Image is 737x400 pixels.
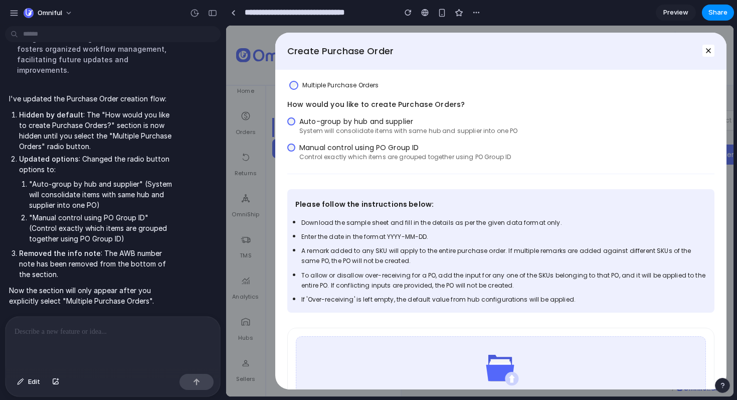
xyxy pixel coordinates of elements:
li: "Manual control using PO Group ID" (Control exactly which items are grouped together using PO Gro... [29,212,176,244]
input: Multiple Purchase Orders [63,55,72,64]
p: : The AWB number note has been removed from the bottom of the section. [19,248,176,280]
strong: Hidden by default [19,110,83,119]
span: To allow or disallow over-receiving for a PO, add the input for any one of the SKUs belonging to ... [75,245,479,264]
button: Share [702,5,734,21]
span: If 'Over-receiving' is left empty, the default value from hub configurations will be applied. [75,270,349,278]
strong: Updated options [19,155,79,163]
strong: Removed the info note [19,249,101,257]
span: A remark added to any SKU will apply to the entire purchase order. If multiple remarks are added ... [75,221,465,239]
span: Download the sample sheet and fill in the details as per the given data format only. [75,193,336,201]
span: Enter the date in the format YYYY-MM-DD. [75,207,203,215]
li: "Auto-group by hub and supplier" (System will consolidate items with same hub and supplier into o... [29,179,176,210]
span: Auto-group by hub and supplier [73,91,292,101]
h2: Create Purchase Order [61,19,174,32]
span: Manual control using PO Group ID [73,117,285,127]
button: Edit [12,374,45,390]
span: Omniful [38,8,62,18]
input: Manual control using PO Group IDControl exactly which items are grouped together using PO Group ID [61,118,69,126]
a: Preview [656,5,696,21]
span: Edit [28,377,40,387]
button: Omniful [20,5,78,21]
div: How would you like to create Purchase Orders? [61,74,488,84]
p: I've updated the Purchase Order creation flow: [9,93,176,104]
input: Auto-group by hub and supplierSystem will consolidate items with same hub and supplier into one PO [61,92,69,100]
label: Multiple Purchase Orders [76,55,152,65]
p: : The "How would you like to create Purchase Orders?" section is now hidden until you select the ... [19,109,176,152]
p: Please follow the instructions below: [61,172,488,192]
span: Preview [663,8,688,18]
span: Control exactly which items are grouped together using PO Group ID [73,127,285,136]
p: Now the section will only appear after you explicitly select "Multiple Purchase Orders". [9,285,176,306]
p: : Changed the radio button options to: [19,154,176,175]
span: System will consolidate items with same hub and supplier into one PO [73,101,292,109]
span: Share [708,8,727,18]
